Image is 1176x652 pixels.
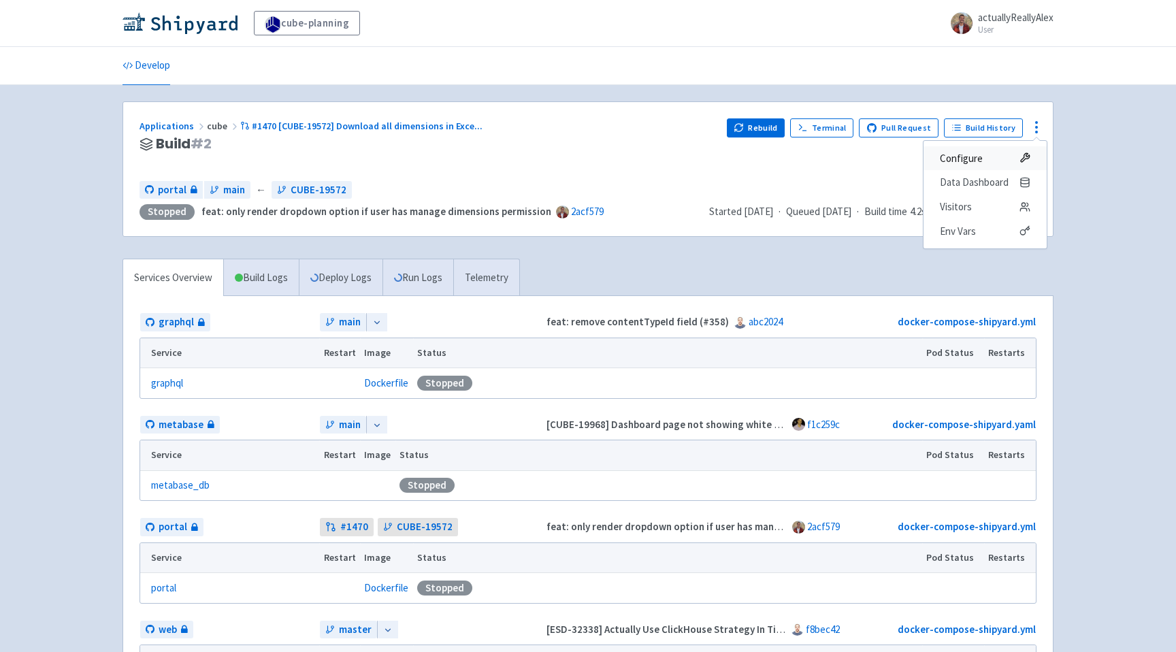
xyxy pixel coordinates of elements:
[204,181,250,199] a: main
[159,417,203,433] span: metabase
[749,315,783,328] a: abc2024
[453,259,519,297] a: Telemetry
[859,118,938,137] a: Pull Request
[159,314,194,330] span: graphql
[892,418,1036,431] a: docker-compose-shipyard.yaml
[159,519,187,535] span: portal
[898,520,1036,533] a: docker-compose-shipyard.yml
[382,259,453,297] a: Run Logs
[140,313,210,331] a: graphql
[417,376,472,391] div: Stopped
[924,219,1047,244] a: Env Vars
[140,543,319,573] th: Service
[360,440,395,470] th: Image
[546,418,854,431] strong: [CUBE-19968] Dashboard page not showing white background (#83)
[151,376,183,391] a: graphql
[943,12,1053,34] a: actuallyReallyAlex User
[984,543,1036,573] th: Restarts
[140,120,207,132] a: Applications
[360,338,413,368] th: Image
[156,136,212,152] span: Build
[140,181,203,199] a: portal
[546,315,729,328] strong: feat: remove contentTypeId field (#358)
[339,622,372,638] span: master
[924,146,1047,171] a: Configure
[940,149,983,168] span: Configure
[140,440,319,470] th: Service
[291,182,346,198] span: CUBE-19572
[122,12,238,34] img: Shipyard logo
[709,204,1036,220] div: · · ·
[898,315,1036,328] a: docker-compose-shipyard.yml
[272,181,352,199] a: CUBE-19572
[123,259,223,297] a: Services Overview
[319,338,360,368] th: Restart
[786,205,851,218] span: Queued
[922,543,984,573] th: Pod Status
[320,518,374,536] a: #1470
[417,581,472,596] div: Stopped
[140,518,203,536] a: portal
[360,543,413,573] th: Image
[364,376,408,389] a: Dockerfile
[364,581,408,594] a: Dockerfile
[546,623,932,636] strong: [ESD-32338] Actually Use ClickHouse Strategy In Time Based Formula Queries (#6409)
[140,338,319,368] th: Service
[709,205,773,218] span: Started
[339,417,361,433] span: main
[910,204,926,220] span: 4.2s
[378,518,458,536] a: CUBE-19572
[944,118,1023,137] a: Build History
[744,205,773,218] time: [DATE]
[822,205,851,218] time: [DATE]
[320,416,366,434] a: main
[984,440,1036,470] th: Restarts
[158,182,186,198] span: portal
[320,313,366,331] a: main
[864,204,907,220] span: Build time
[159,622,177,638] span: web
[299,259,382,297] a: Deploy Logs
[984,338,1036,368] th: Restarts
[924,195,1047,219] a: Visitors
[339,314,361,330] span: main
[940,222,976,241] span: Env Vars
[922,440,984,470] th: Pod Status
[191,134,212,153] span: # 2
[978,25,1053,34] small: User
[319,543,360,573] th: Restart
[223,182,245,198] span: main
[413,338,922,368] th: Status
[151,581,176,596] a: portal
[413,543,922,573] th: Status
[940,197,972,216] span: Visitors
[397,519,453,535] span: CUBE-19572
[140,621,193,639] a: web
[201,205,551,218] strong: feat: only render dropdown option if user has manage dimensions permission
[240,120,485,132] a: #1470 [CUBE-19572] Download all dimensions in Exce...
[790,118,853,137] a: Terminal
[806,623,840,636] a: f8bec42
[140,416,220,434] a: metabase
[898,623,1036,636] a: docker-compose-shipyard.yml
[727,118,785,137] button: Rebuild
[340,519,368,535] strong: # 1470
[395,440,922,470] th: Status
[320,621,377,639] a: master
[807,418,840,431] a: f1c259c
[252,120,483,132] span: #1470 [CUBE-19572] Download all dimensions in Exce ...
[254,11,360,35] a: cube-planning
[807,520,840,533] a: 2acf579
[399,478,455,493] div: Stopped
[151,478,210,493] a: metabase_db
[256,182,266,198] span: ←
[224,259,299,297] a: Build Logs
[940,173,1009,192] span: Data Dashboard
[140,204,195,220] div: Stopped
[319,440,360,470] th: Restart
[978,11,1053,24] span: actuallyReallyAlex
[924,170,1047,195] a: Data Dashboard
[922,338,984,368] th: Pod Status
[571,205,604,218] a: 2acf579
[546,520,896,533] strong: feat: only render dropdown option if user has manage dimensions permission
